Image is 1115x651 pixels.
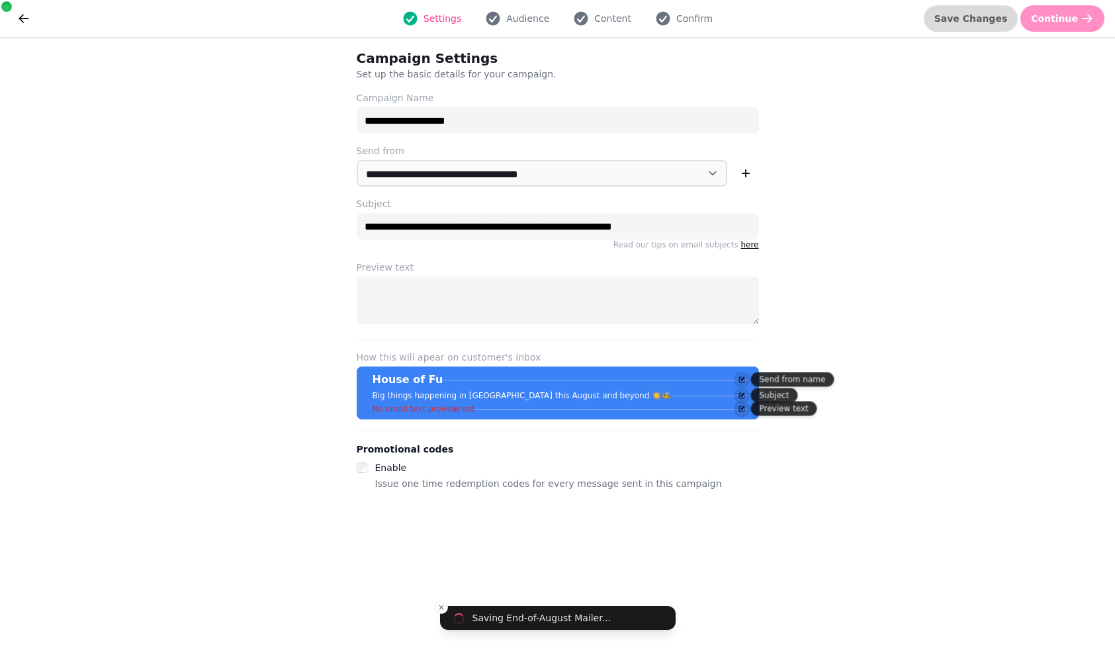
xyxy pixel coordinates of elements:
[357,49,611,67] h2: Campaign Settings
[357,441,454,457] legend: Promotional codes
[934,14,1008,23] span: Save Changes
[357,197,759,210] label: Subject
[373,390,672,401] p: Big things happening in [GEOGRAPHIC_DATA] this August and beyond ☀️🐝
[373,404,474,414] p: No email text preview set
[424,12,461,25] span: Settings
[751,402,817,416] div: Preview text
[676,12,713,25] span: Confirm
[11,5,37,32] button: go back
[357,144,759,157] label: Send from
[751,388,798,403] div: Subject
[357,351,759,364] label: How this will apear on customer's inbox
[357,67,695,81] p: Set up the basic details for your campaign.
[375,462,407,473] label: Enable
[472,611,611,625] div: Saving End-of-August Mailer...
[1020,5,1104,32] button: Continue
[357,91,759,105] label: Campaign Name
[594,12,631,25] span: Content
[435,601,448,614] button: Close toast
[924,5,1018,32] button: Save Changes
[357,261,759,274] label: Preview text
[375,476,722,492] p: Issue one time redemption codes for every message sent in this campaign
[357,239,759,250] p: Read our tips on email subjects
[1031,14,1078,23] span: Continue
[506,12,549,25] span: Audience
[373,372,443,388] p: House of Fu
[751,372,834,387] div: Send from name
[740,240,758,249] a: here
